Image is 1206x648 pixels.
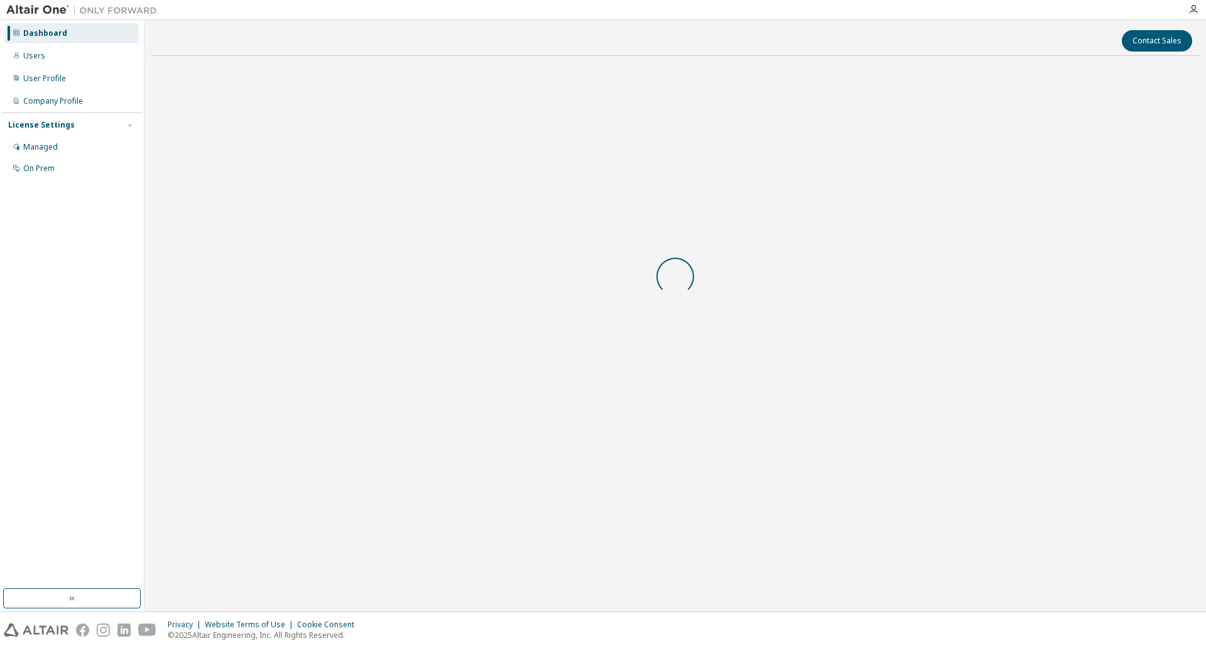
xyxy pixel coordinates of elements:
[138,623,156,637] img: youtube.svg
[1122,30,1192,52] button: Contact Sales
[205,620,297,630] div: Website Terms of Use
[23,51,45,61] div: Users
[23,142,58,152] div: Managed
[8,120,75,130] div: License Settings
[23,96,83,106] div: Company Profile
[297,620,362,630] div: Cookie Consent
[76,623,89,637] img: facebook.svg
[117,623,131,637] img: linkedin.svg
[97,623,110,637] img: instagram.svg
[23,28,67,38] div: Dashboard
[168,620,205,630] div: Privacy
[168,630,362,640] p: © 2025 Altair Engineering, Inc. All Rights Reserved.
[23,74,66,84] div: User Profile
[23,163,55,173] div: On Prem
[6,4,163,16] img: Altair One
[4,623,68,637] img: altair_logo.svg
